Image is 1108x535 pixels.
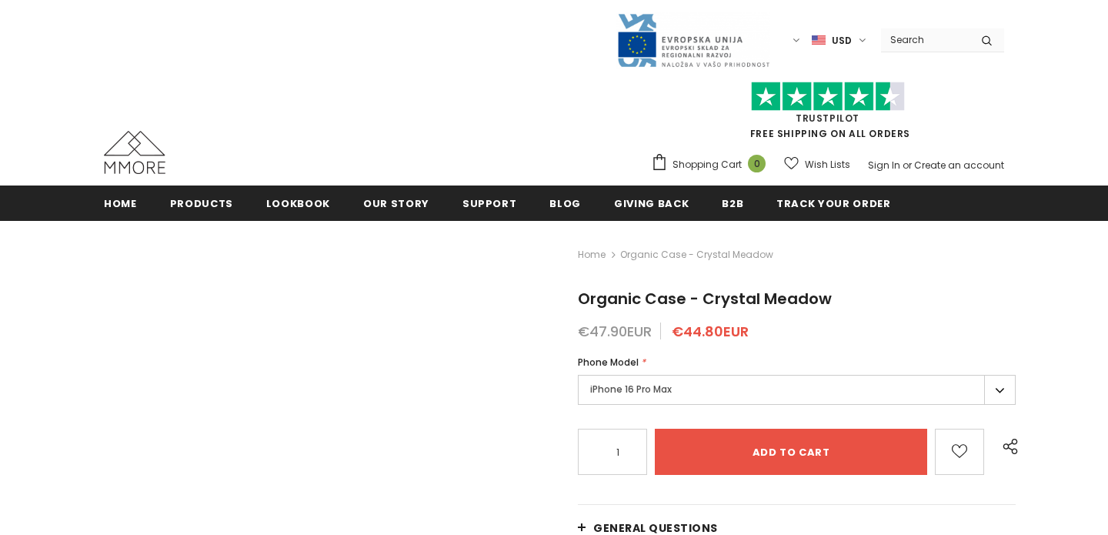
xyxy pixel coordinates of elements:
[616,33,770,46] a: Javni Razpis
[578,356,639,369] span: Phone Model
[549,196,581,211] span: Blog
[812,34,826,47] img: USD
[832,33,852,48] span: USD
[903,159,912,172] span: or
[881,28,969,51] input: Search Site
[672,322,749,341] span: €44.80EUR
[170,186,233,220] a: Products
[651,153,773,176] a: Shopping Cart 0
[620,246,773,264] span: Organic Case - Crystal Meadow
[776,196,890,211] span: Track your order
[462,186,517,220] a: support
[776,186,890,220] a: Track your order
[104,186,137,220] a: Home
[805,157,850,172] span: Wish Lists
[578,375,1016,405] label: iPhone 16 Pro Max
[578,246,606,264] a: Home
[722,186,743,220] a: B2B
[722,196,743,211] span: B2B
[751,82,905,112] img: Trust Pilot Stars
[651,89,1004,140] span: FREE SHIPPING ON ALL ORDERS
[796,112,859,125] a: Trustpilot
[672,157,742,172] span: Shopping Cart
[784,151,850,178] a: Wish Lists
[363,196,429,211] span: Our Story
[266,196,330,211] span: Lookbook
[266,186,330,220] a: Lookbook
[616,12,770,69] img: Javni Razpis
[104,131,165,174] img: MMORE Cases
[462,196,517,211] span: support
[914,159,1004,172] a: Create an account
[868,159,900,172] a: Sign In
[578,322,652,341] span: €47.90EUR
[104,196,137,211] span: Home
[549,186,581,220] a: Blog
[748,155,766,172] span: 0
[578,288,832,309] span: Organic Case - Crystal Meadow
[655,429,927,475] input: Add to cart
[614,196,689,211] span: Giving back
[363,186,429,220] a: Our Story
[170,196,233,211] span: Products
[614,186,689,220] a: Giving back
